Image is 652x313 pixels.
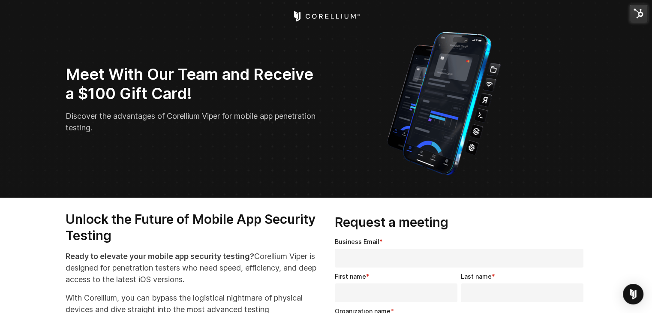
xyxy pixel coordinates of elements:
[292,11,360,21] a: Corellium Home
[335,273,366,280] span: First name
[66,65,320,103] h2: Meet With Our Team and Receive a $100 Gift Card!
[66,250,318,285] p: Corellium Viper is designed for penetration testers who need speed, efficiency, and deep access t...
[461,273,492,280] span: Last name
[335,238,379,245] span: Business Email
[335,214,587,231] h3: Request a meeting
[66,211,318,244] h3: Unlock the Future of Mobile App Security Testing
[630,4,648,22] img: HubSpot Tools Menu Toggle
[66,111,315,132] span: Discover the advantages of Corellium Viper for mobile app penetration testing.
[379,27,508,177] img: Corellium_VIPER_Hero_1_1x
[623,284,643,304] div: Open Intercom Messenger
[66,252,254,261] strong: Ready to elevate your mobile app security testing?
